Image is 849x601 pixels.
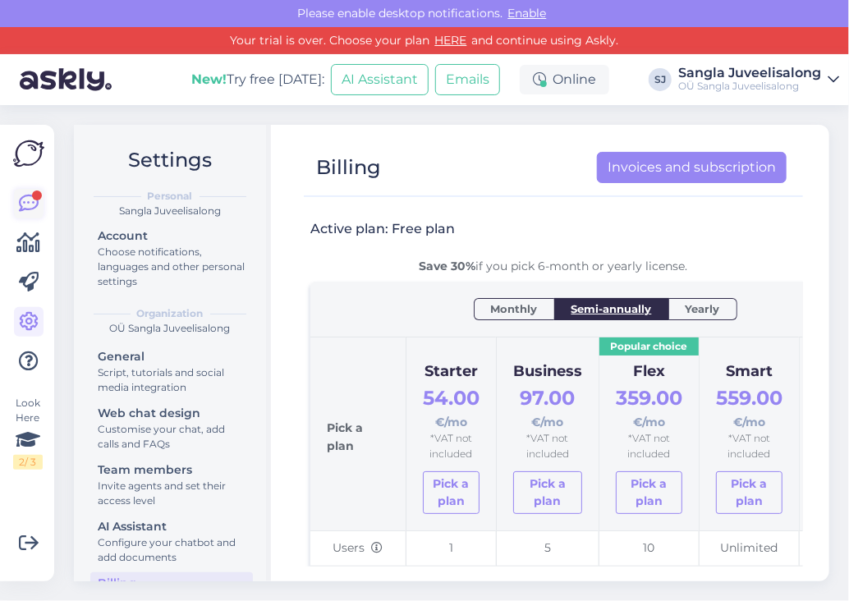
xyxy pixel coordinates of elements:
a: Invoices and subscription [597,152,787,183]
div: 2 / 3 [13,455,43,470]
b: Organization [137,306,204,321]
div: *VAT not included [513,431,582,461]
div: Invite agents and set their access level [98,479,246,508]
span: 54.00 [423,386,480,410]
div: Billing [98,575,246,592]
div: €/mo [616,383,682,431]
a: Pick a plan [423,471,480,514]
a: AccountChoose notifications, languages and other personal settings [90,225,253,291]
div: Web chat design [98,405,246,422]
div: Flex [616,360,682,383]
div: Account [98,227,246,245]
b: New! [191,71,227,87]
div: Sangla Juveelisalong [678,67,821,80]
a: AI AssistantConfigure your chatbot and add documents [90,516,253,567]
div: Starter [423,360,480,383]
a: Pick a plan [513,471,582,514]
a: Pick a plan [716,471,782,514]
span: 97.00 [521,386,576,410]
span: 359.00 [616,386,682,410]
div: Pick a plan [327,354,389,515]
div: OÜ Sangla Juveelisalong [678,80,821,93]
div: Business [513,360,582,383]
div: SJ [649,68,672,91]
td: 1 [406,531,497,567]
div: Look Here [13,396,43,470]
button: AI Assistant [331,64,429,95]
div: €/mo [423,383,480,431]
span: 559.00 [716,386,782,410]
div: General [98,348,246,365]
div: Popular choice [599,337,699,356]
div: if you pick 6-month or yearly license. [310,258,796,275]
span: Monthly [491,300,538,317]
a: Team membersInvite agents and set their access level [90,459,253,511]
img: Askly Logo [13,138,44,169]
a: Pick a plan [616,471,682,514]
h3: Active plan: Free plan [310,220,455,238]
div: *VAT not included [423,431,480,461]
div: Online [520,65,609,94]
div: Team members [98,461,246,479]
a: Web chat designCustomise your chat, add calls and FAQs [90,402,253,454]
div: Script, tutorials and social media integration [98,365,246,395]
div: Customise your chat, add calls and FAQs [98,422,246,452]
span: Semi-annually [571,300,652,317]
div: Sangla Juveelisalong [87,204,253,218]
span: Yearly [686,300,720,317]
div: Billing [316,152,381,183]
a: HERE [430,33,472,48]
h2: Settings [87,145,253,176]
div: Configure your chatbot and add documents [98,535,246,565]
div: AI Assistant [98,518,246,535]
td: Users [310,531,406,567]
div: €/mo [513,383,582,431]
button: Emails [435,64,500,95]
div: Choose notifications, languages and other personal settings [98,245,246,289]
div: *VAT not included [716,431,782,461]
div: €/mo [716,383,782,431]
b: Personal [148,189,193,204]
span: Enable [503,6,552,21]
div: OÜ Sangla Juveelisalong [87,321,253,336]
td: Unlimited [700,531,800,567]
td: 10 [599,531,700,567]
a: GeneralScript, tutorials and social media integration [90,346,253,397]
div: Try free [DATE]: [191,70,324,89]
div: *VAT not included [616,431,682,461]
b: Save 30% [420,259,476,273]
div: Smart [716,360,782,383]
td: 5 [497,531,599,567]
a: Sangla JuveelisalongOÜ Sangla Juveelisalong [678,67,839,93]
